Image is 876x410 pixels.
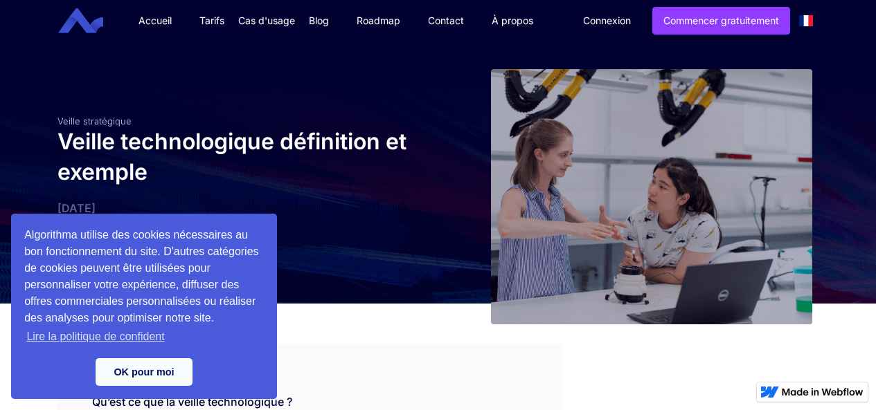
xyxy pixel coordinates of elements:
div: Cas d'usage [238,14,295,28]
img: Made in Webflow [782,388,864,396]
span: Algorithma utilise des cookies nécessaires au bon fonctionnement du site. D'autres catégories de ... [24,227,264,347]
div: SOMMAIRE [57,345,561,381]
div: [DATE] [57,201,431,215]
a: home [69,8,114,34]
h1: Veille technologique définition et exemple [57,127,431,187]
a: Qu’est ce que la veille technologique ? [92,395,292,409]
a: Connexion [573,8,641,34]
div: Veille stratégique [57,115,431,127]
a: learn more about cookies [24,326,167,347]
div: cookieconsent [11,214,277,399]
a: dismiss cookie message [96,358,193,386]
a: Commencer gratuitement [652,7,790,35]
